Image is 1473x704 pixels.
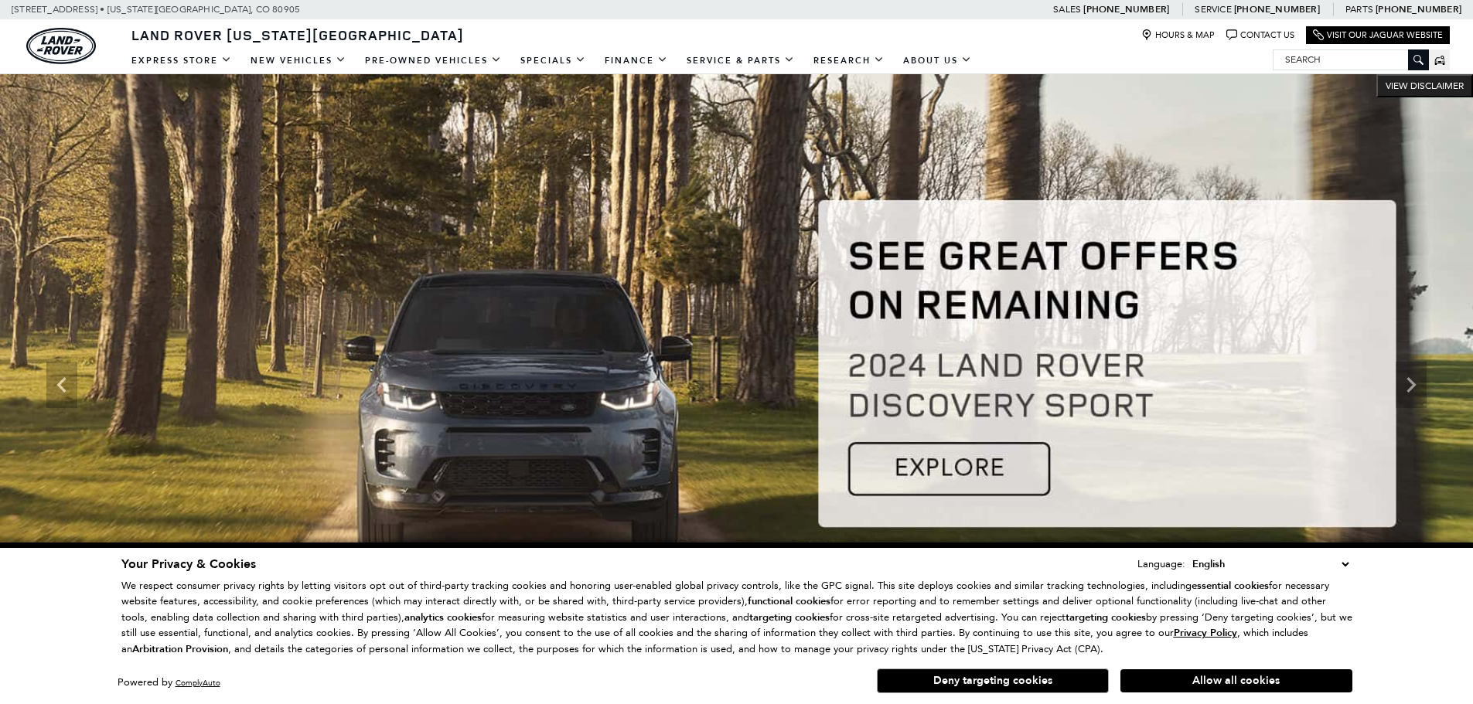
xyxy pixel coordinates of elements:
div: Powered by [118,678,220,688]
a: Visit Our Jaguar Website [1313,29,1443,41]
div: Language: [1137,559,1185,569]
div: Previous [46,362,77,408]
a: [PHONE_NUMBER] [1376,3,1461,15]
a: land-rover [26,28,96,64]
span: Service [1195,4,1231,15]
a: ComplyAuto [176,678,220,688]
button: Deny targeting cookies [877,668,1109,693]
p: We respect consumer privacy rights by letting visitors opt out of third-party tracking cookies an... [121,578,1352,658]
a: [PHONE_NUMBER] [1234,3,1320,15]
u: Privacy Policy [1174,626,1237,640]
strong: Arbitration Provision [132,642,228,656]
a: Contact Us [1226,29,1294,41]
a: [PHONE_NUMBER] [1083,3,1169,15]
span: VIEW DISCLAIMER [1386,80,1464,92]
strong: targeting cookies [1066,610,1146,624]
a: Pre-Owned Vehicles [356,47,511,74]
select: Language Select [1188,556,1352,573]
a: Privacy Policy [1174,627,1237,638]
a: Hours & Map [1141,29,1215,41]
a: [STREET_ADDRESS] • [US_STATE][GEOGRAPHIC_DATA], CO 80905 [12,4,300,15]
strong: functional cookies [748,594,830,608]
a: Service & Parts [677,47,804,74]
span: Land Rover [US_STATE][GEOGRAPHIC_DATA] [131,26,464,44]
div: Next [1396,362,1427,408]
strong: analytics cookies [404,610,482,624]
strong: essential cookies [1192,579,1269,593]
a: Specials [511,47,595,74]
span: Parts [1345,4,1373,15]
nav: Main Navigation [122,47,981,74]
button: Allow all cookies [1120,669,1352,692]
strong: targeting cookies [749,610,830,624]
a: New Vehicles [241,47,356,74]
a: Land Rover [US_STATE][GEOGRAPHIC_DATA] [122,26,473,44]
a: Finance [595,47,677,74]
span: Your Privacy & Cookies [121,556,256,573]
img: Land Rover [26,28,96,64]
button: VIEW DISCLAIMER [1376,74,1473,97]
a: About Us [894,47,981,74]
a: EXPRESS STORE [122,47,241,74]
span: Sales [1053,4,1081,15]
a: Research [804,47,894,74]
input: Search [1274,50,1428,69]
